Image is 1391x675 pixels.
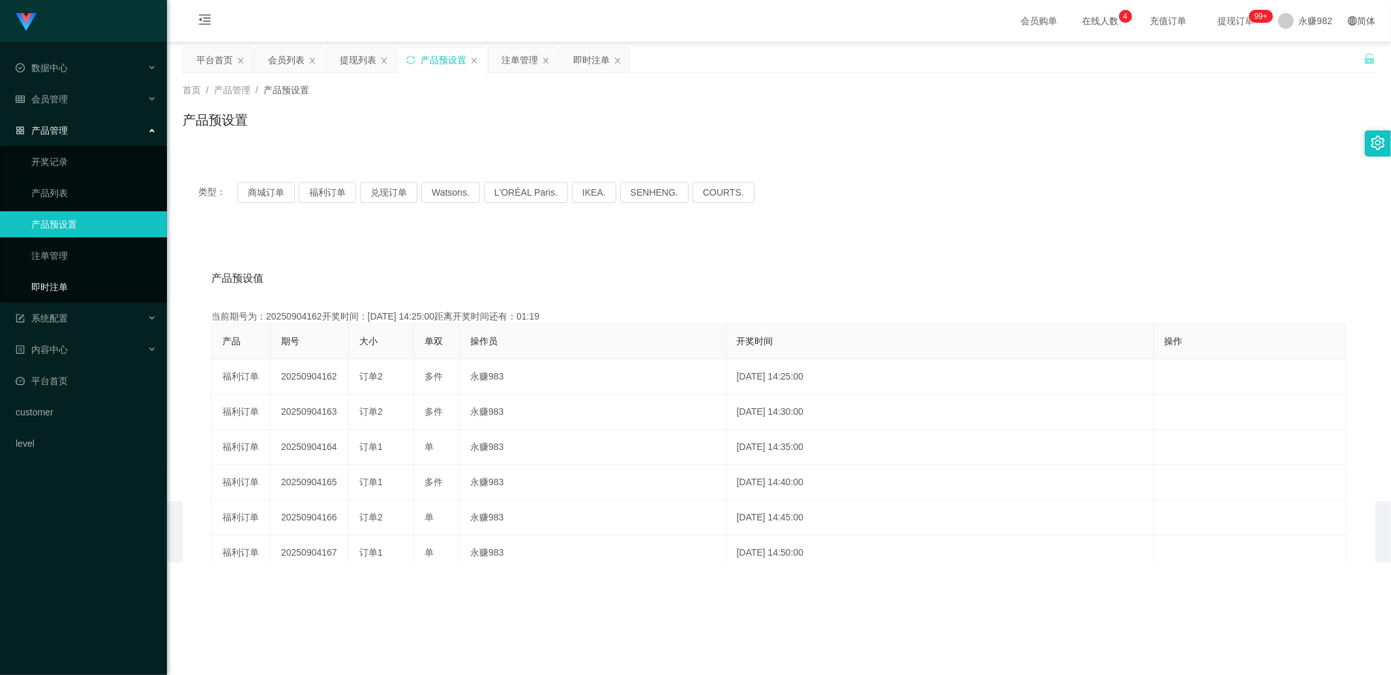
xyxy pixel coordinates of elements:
[726,500,1154,535] td: [DATE] 14:45:00
[16,94,68,104] span: 会员管理
[425,512,434,522] span: 单
[31,243,157,269] a: 注单管理
[16,368,157,394] a: 图标: dashboard平台首页
[198,182,237,203] span: 类型：
[237,182,295,203] button: 商城订单
[460,535,726,571] td: 永赚983
[573,48,610,72] div: 即时注单
[196,48,233,72] div: 平台首页
[421,48,466,72] div: 产品预设置
[177,533,1381,547] div: 2021
[16,345,25,354] i: 图标: profile
[1119,10,1132,23] sup: 4
[572,182,616,203] button: IKEA.
[359,371,383,382] span: 订单2
[237,57,245,65] i: 图标: close
[31,149,157,175] a: 开奖记录
[16,430,157,457] a: level
[726,465,1154,500] td: [DATE] 14:40:00
[726,359,1154,395] td: [DATE] 14:25:00
[31,274,157,300] a: 即时注单
[211,310,1347,323] div: 当前期号为：20250904162开奖时间：[DATE] 14:25:00距离开奖时间还有：01:19
[425,547,434,558] span: 单
[484,182,568,203] button: L'ORÉAL Paris.
[1212,16,1261,25] span: 提现订单
[359,336,378,346] span: 大小
[211,271,263,286] span: 产品预设值
[271,430,349,465] td: 20250904164
[263,85,309,95] span: 产品预设置
[359,547,383,558] span: 订单1
[16,344,68,355] span: 内容中心
[460,359,726,395] td: 永赚983
[360,182,417,203] button: 兑现订单
[359,406,383,417] span: 订单2
[620,182,689,203] button: SENHENG.
[470,336,498,346] span: 操作员
[16,63,25,72] i: 图标: check-circle-o
[271,500,349,535] td: 20250904166
[212,465,271,500] td: 福利订单
[16,95,25,104] i: 图标: table
[16,13,37,31] img: logo.9652507e.png
[693,182,755,203] button: COURTS.
[726,395,1154,430] td: [DATE] 14:30:00
[425,336,443,346] span: 单双
[460,430,726,465] td: 永赚983
[460,465,726,500] td: 永赚983
[212,535,271,571] td: 福利订单
[737,336,773,346] span: 开奖时间
[460,500,726,535] td: 永赚983
[425,477,443,487] span: 多件
[542,57,550,65] i: 图标: close
[16,399,157,425] a: customer
[1364,53,1375,65] i: 图标: unlock
[1144,16,1193,25] span: 充值订单
[726,535,1154,571] td: [DATE] 14:50:00
[1371,136,1385,150] i: 图标: setting
[16,125,68,136] span: 产品管理
[16,63,68,73] span: 数据中心
[271,395,349,430] td: 20250904163
[256,85,258,95] span: /
[299,182,356,203] button: 福利订单
[425,442,434,452] span: 单
[31,180,157,206] a: 产品列表
[359,477,383,487] span: 订单1
[222,336,241,346] span: 产品
[1165,336,1183,346] span: 操作
[1123,10,1128,23] p: 4
[212,395,271,430] td: 福利订单
[183,110,248,130] h1: 产品预设置
[16,126,25,135] i: 图标: appstore-o
[1249,10,1272,23] sup: 263
[183,1,227,42] i: 图标: menu-fold
[425,371,443,382] span: 多件
[212,500,271,535] td: 福利订单
[206,85,209,95] span: /
[271,535,349,571] td: 20250904167
[340,48,376,72] div: 提现列表
[421,182,480,203] button: Watsons.
[406,55,415,65] i: 图标: sync
[380,57,388,65] i: 图标: close
[501,48,538,72] div: 注单管理
[359,442,383,452] span: 订单1
[726,430,1154,465] td: [DATE] 14:35:00
[1076,16,1126,25] span: 在线人数
[268,48,305,72] div: 会员列表
[281,336,299,346] span: 期号
[1348,16,1357,25] i: 图标: global
[212,359,271,395] td: 福利订单
[183,85,201,95] span: 首页
[470,57,478,65] i: 图标: close
[214,85,250,95] span: 产品管理
[212,430,271,465] td: 福利订单
[614,57,621,65] i: 图标: close
[271,359,349,395] td: 20250904162
[31,211,157,237] a: 产品预设置
[359,512,383,522] span: 订单2
[16,314,25,323] i: 图标: form
[425,406,443,417] span: 多件
[16,313,68,323] span: 系统配置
